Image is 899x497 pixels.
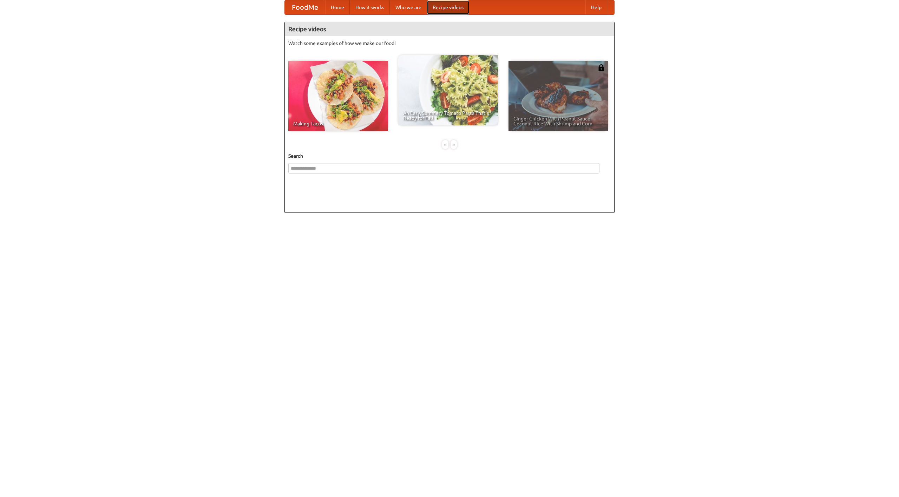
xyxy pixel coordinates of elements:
span: Making Tacos [293,121,383,126]
img: 483408.png [598,64,605,71]
a: How it works [350,0,390,14]
a: Who we are [390,0,427,14]
a: FoodMe [285,0,325,14]
h4: Recipe videos [285,22,614,36]
h5: Search [288,152,611,159]
div: » [451,140,457,149]
p: Watch some examples of how we make our food! [288,40,611,47]
div: « [442,140,448,149]
a: An Easy, Summery Tomato Pasta That's Ready for Fall [398,55,498,125]
a: Making Tacos [288,61,388,131]
a: Home [325,0,350,14]
a: Recipe videos [427,0,469,14]
span: An Easy, Summery Tomato Pasta That's Ready for Fall [403,111,493,120]
a: Help [585,0,607,14]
